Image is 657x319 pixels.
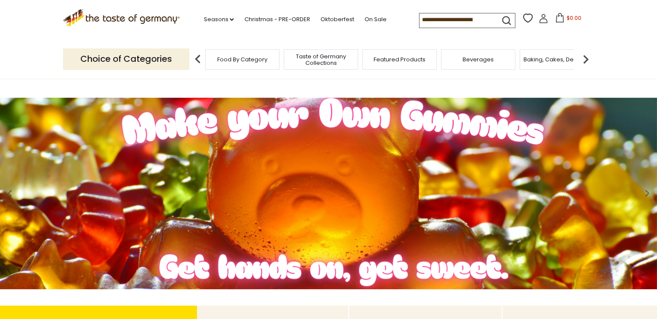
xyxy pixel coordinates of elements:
a: Featured Products [374,56,425,63]
a: Christmas - PRE-ORDER [244,15,310,24]
a: Oktoberfest [320,15,354,24]
a: Baking, Cakes, Desserts [524,56,590,63]
a: On Sale [364,15,386,24]
p: Choice of Categories [63,48,189,70]
a: Seasons [203,15,234,24]
img: previous arrow [189,51,206,68]
button: $0.00 [550,13,587,26]
a: Food By Category [217,56,267,63]
span: $0.00 [566,14,581,22]
a: Beverages [463,56,494,63]
img: next arrow [577,51,594,68]
a: Taste of Germany Collections [286,53,355,66]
